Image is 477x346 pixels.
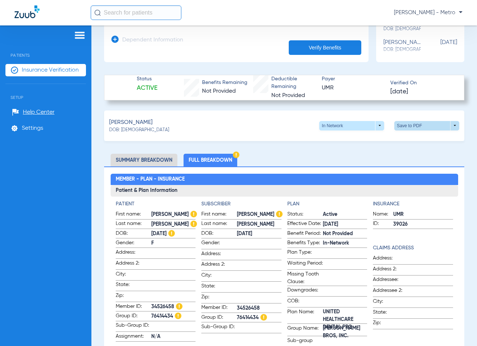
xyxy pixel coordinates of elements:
span: Patients [5,42,86,58]
span: Zip: [201,293,237,303]
span: [PERSON_NAME] [151,221,197,228]
app-breakdown-title: Claims Address [373,244,453,252]
span: [PERSON_NAME] - Metro [394,9,462,16]
button: Verify Benefits [289,40,361,55]
span: Status: [287,210,323,219]
span: UMR [322,84,384,93]
span: DOB: [DEMOGRAPHIC_DATA] [109,127,169,134]
span: DOB: [116,230,151,238]
span: [DATE] [323,221,367,228]
img: hamburger-icon [74,31,86,40]
div: [PERSON_NAME] [383,39,421,53]
span: Address: [116,249,151,258]
li: Full Breakdown [184,154,237,166]
img: Zuub Logo [15,5,40,18]
span: [DATE] [390,87,408,96]
li: Summary Breakdown [111,154,177,166]
span: [PERSON_NAME] [151,211,197,218]
span: Benefits Type: [287,239,323,248]
span: Active [323,211,367,218]
span: UMR [393,211,453,218]
span: F [151,240,196,247]
h4: Insurance [373,200,453,208]
span: 34526458 [151,303,196,311]
img: Hazard [276,211,283,217]
span: State: [201,282,237,292]
span: Last name: [116,220,151,229]
h2: Member - Plan - Insurance [111,174,458,185]
span: Address 2: [116,259,151,269]
a: Help Center [12,109,54,116]
h4: Plan [287,200,367,208]
span: Address 2: [201,261,237,270]
span: Not Provided [323,230,367,238]
span: City: [201,271,237,281]
iframe: Chat Widget [441,311,477,346]
span: 34526458 [237,305,281,312]
img: Hazard [233,152,239,158]
span: Settings [22,125,43,132]
h3: Patient & Plan Information [111,185,458,197]
span: Last name: [201,220,237,229]
span: Zip: [116,292,151,302]
span: [DATE] [151,230,196,238]
span: Member ID: [116,303,151,311]
span: Active [137,84,157,93]
span: Benefits Remaining [202,79,247,86]
span: DOB: [DEMOGRAPHIC_DATA] [383,47,421,53]
span: Address: [201,250,237,260]
span: Downgrades: [287,286,323,296]
span: Insurance Verification [22,67,79,74]
h4: Patient [116,200,196,208]
span: [PERSON_NAME] [237,221,281,228]
span: UNITED HEALTHCARE DENTAL PPO [323,316,367,323]
span: Verified On [390,79,453,87]
span: Payer [322,75,384,83]
span: DOB: [201,230,237,238]
span: State: [116,281,151,291]
img: Hazard [260,314,267,321]
img: Hazard [190,211,197,217]
span: Plan Type: [287,249,323,258]
span: Deductible Remaining [271,75,315,90]
span: Gender: [201,239,237,249]
span: Effective Date: [287,220,323,229]
img: Hazard [176,303,182,310]
span: [DATE] [237,230,281,238]
span: Gender: [116,239,151,248]
img: Hazard [168,230,175,237]
span: ID: [373,220,393,229]
span: Sub-Group ID: [201,323,237,333]
img: Hazard [175,313,181,319]
button: In Network [319,121,384,130]
span: Not Provided [202,88,236,94]
h4: Subscriber [201,200,281,208]
span: N/A [151,333,196,341]
span: Plan Name: [287,308,323,323]
span: Zip: [373,319,408,329]
span: Name: [373,210,393,219]
span: 76414434 [151,313,196,320]
span: Address 2: [373,265,408,275]
button: Save to PDF [394,121,459,130]
span: In-Network [323,240,367,247]
span: Group Name: [287,325,323,336]
h3: Dependent Information [122,37,183,44]
span: Setup [5,84,86,100]
span: [PERSON_NAME] [109,118,153,127]
span: Member ID: [201,304,237,313]
input: Search for patients [91,5,181,20]
span: City: [116,270,151,280]
span: DOB: [DEMOGRAPHIC_DATA] [383,26,421,32]
img: Search Icon [94,9,101,16]
span: First name: [116,210,151,219]
span: Assignment: [116,333,151,341]
span: City: [373,298,408,307]
span: [DATE] [421,39,457,53]
span: Group ID: [201,314,237,322]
